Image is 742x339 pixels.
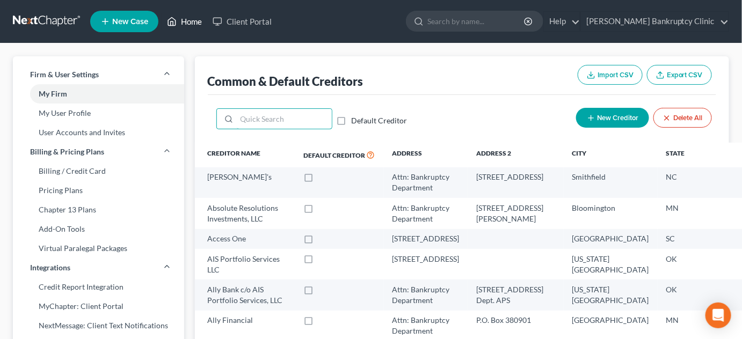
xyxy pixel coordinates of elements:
[208,149,261,157] span: Creditor Name
[572,203,649,213] div: Bloomington
[13,123,184,142] a: User Accounts and Invites
[13,84,184,104] a: My Firm
[392,233,460,244] div: [STREET_ADDRESS]
[13,104,184,123] a: My User Profile
[427,11,526,31] input: Search by name...
[544,12,580,31] a: Help
[208,73,363,89] div: Common & Default Creditors
[653,108,712,128] button: Delete All
[13,239,184,258] a: Virtual Paralegal Packages
[477,284,555,306] div: [STREET_ADDRESS] Dept. APS
[572,315,649,326] div: [GEOGRAPHIC_DATA]
[576,108,649,128] button: New Creditor
[208,315,287,326] div: Ally Financial
[392,172,460,193] div: Attn: Bankruptcy Department
[208,172,287,182] div: [PERSON_NAME]'s
[392,284,460,306] div: Attn: Bankruptcy Department
[647,65,712,85] button: Export CSV
[477,315,555,326] div: P.O. Box 380901
[392,149,423,157] span: Address
[477,149,512,157] span: Address 2
[572,149,587,157] span: City
[30,262,70,273] span: Integrations
[30,146,104,157] span: Billing & Pricing Plans
[208,284,287,306] div: Ally Bank c/o AIS Portfolio Services, LLC
[13,297,184,316] a: MyChapter: Client Portal
[352,115,408,126] label: Default Creditor
[598,71,634,79] span: Import CSV
[572,284,649,306] div: [US_STATE][GEOGRAPHIC_DATA]
[477,172,555,182] div: [STREET_ADDRESS]
[30,69,99,80] span: Firm & User Settings
[13,200,184,219] a: Chapter 13 Plans
[13,65,184,84] a: Firm & User Settings
[13,316,184,335] a: NextMessage: Client Text Notifications
[13,277,184,297] a: Credit Report Integration
[392,254,460,264] div: [STREET_ADDRESS]
[572,172,649,182] div: Smithfield
[208,254,287,275] div: AIS Portfolio Services LLC
[666,149,685,157] span: State
[581,12,729,31] a: [PERSON_NAME] Bankruptcy Clinic
[208,233,287,244] div: Access One
[392,203,460,224] div: Attn: Bankruptcy Department
[237,109,332,129] input: Quick Search
[705,303,731,328] div: Open Intercom Messenger
[162,12,207,31] a: Home
[208,203,287,224] div: Absolute Resolutions Investments, LLC
[578,65,643,85] button: Import CSV
[572,233,649,244] div: [GEOGRAPHIC_DATA]
[598,114,639,122] span: New Creditor
[207,12,277,31] a: Client Portal
[13,181,184,200] a: Pricing Plans
[572,254,649,275] div: [US_STATE][GEOGRAPHIC_DATA]
[13,258,184,277] a: Integrations
[13,142,184,161] a: Billing & Pricing Plans
[304,151,366,159] span: Default Creditor
[477,203,555,224] div: [STREET_ADDRESS][PERSON_NAME]
[392,315,460,336] div: Attn: Bankruptcy Department
[112,18,148,26] span: New Case
[13,219,184,239] a: Add-On Tools
[13,161,184,181] a: Billing / Credit Card
[673,114,703,122] span: Delete All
